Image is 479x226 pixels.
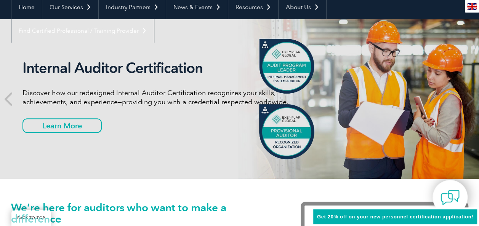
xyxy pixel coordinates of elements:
h1: We’re here for auditors who want to make a difference [11,202,278,224]
h2: Internal Auditor Certification [22,59,308,77]
p: Discover how our redesigned Internal Auditor Certification recognizes your skills, achievements, ... [22,88,308,107]
a: Learn More [22,118,102,133]
img: en [467,3,477,10]
a: BACK TO TOP [11,210,51,226]
span: Get 20% off on your new personnel certification application! [317,214,473,220]
img: contact-chat.png [441,188,460,207]
a: Find Certified Professional / Training Provider [11,19,154,43]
